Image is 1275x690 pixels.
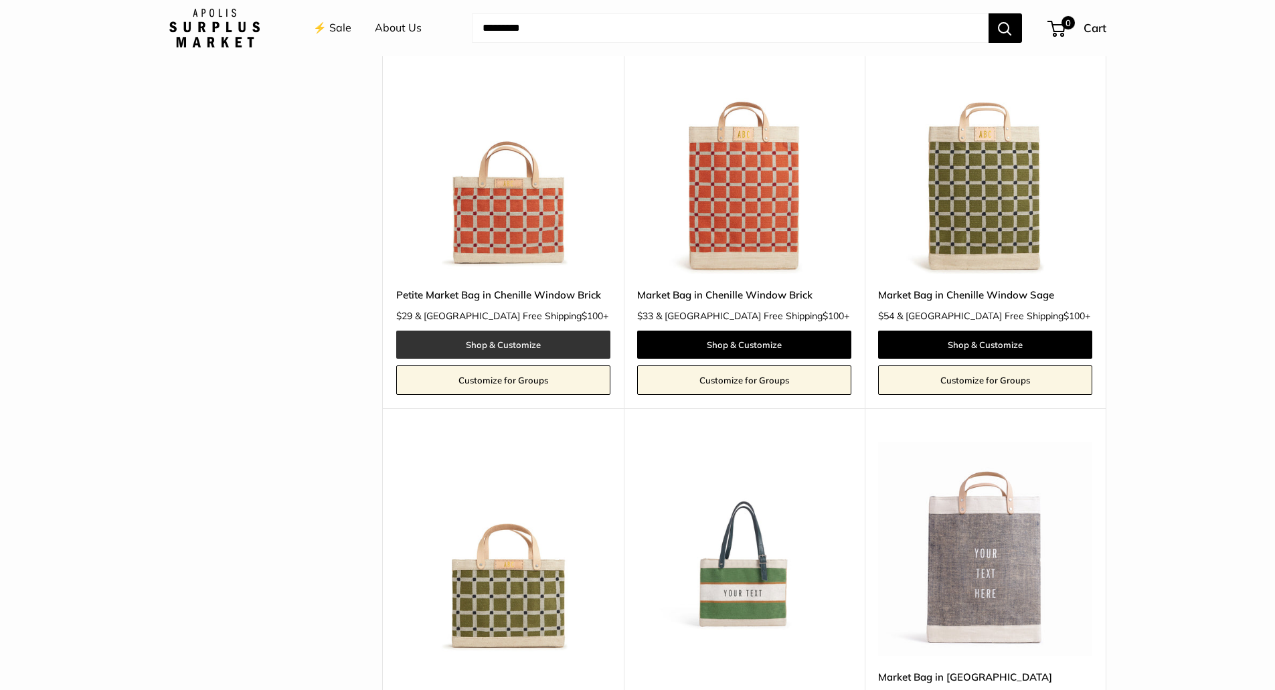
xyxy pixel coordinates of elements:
[878,310,894,322] span: $54
[637,331,851,359] a: Shop & Customize
[637,60,851,274] a: Market Bag in Chenille Window BrickMarket Bag in Chenille Window Brick
[396,365,610,395] a: Customize for Groups
[637,442,851,656] a: description_Our very first Chenille-Jute Market bagdescription_Adjustable Handles for whatever mo...
[415,311,608,321] span: & [GEOGRAPHIC_DATA] Free Shipping +
[396,60,610,274] img: Petite Market Bag in Chenille Window Brick
[637,442,851,656] img: description_Our very first Chenille-Jute Market bag
[396,442,610,656] a: Petite Market Bag in Chenille Window SagePetite Market Bag in Chenille Window Sage
[637,310,653,322] span: $33
[637,287,851,303] a: Market Bag in Chenille Window Brick
[313,18,351,38] a: ⚡️ Sale
[897,311,1090,321] span: & [GEOGRAPHIC_DATA] Free Shipping +
[472,13,989,43] input: Search...
[396,310,412,322] span: $29
[656,311,849,321] span: & [GEOGRAPHIC_DATA] Free Shipping +
[582,310,603,322] span: $100
[1064,310,1085,322] span: $100
[169,9,260,48] img: Apolis: Surplus Market
[878,365,1092,395] a: Customize for Groups
[396,287,610,303] a: Petite Market Bag in Chenille Window Brick
[396,442,610,656] img: Petite Market Bag in Chenille Window Sage
[1084,21,1106,35] span: Cart
[878,60,1092,274] a: Market Bag in Chenille Window SageMarket Bag in Chenille Window Sage
[878,442,1092,656] a: description_Make it yours with personalized textdescription_Our first every Chambray Jute bag...
[878,669,1092,685] a: Market Bag in [GEOGRAPHIC_DATA]
[989,13,1022,43] button: Search
[878,287,1092,303] a: Market Bag in Chenille Window Sage
[396,331,610,359] a: Shop & Customize
[375,18,422,38] a: About Us
[878,60,1092,274] img: Market Bag in Chenille Window Sage
[878,331,1092,359] a: Shop & Customize
[823,310,844,322] span: $100
[637,365,851,395] a: Customize for Groups
[878,442,1092,656] img: description_Make it yours with personalized text
[1061,16,1074,29] span: 0
[637,60,851,274] img: Market Bag in Chenille Window Brick
[1049,17,1106,39] a: 0 Cart
[396,60,610,274] a: Petite Market Bag in Chenille Window BrickPetite Market Bag in Chenille Window Brick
